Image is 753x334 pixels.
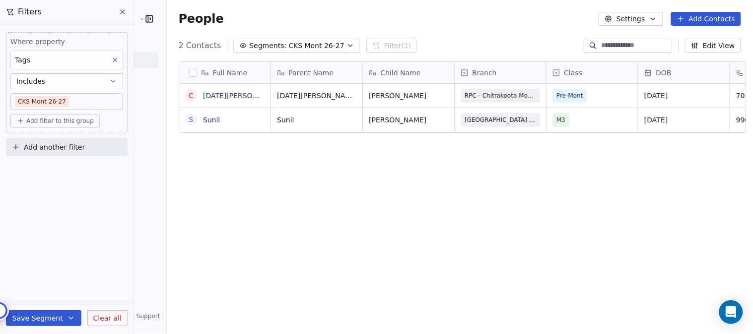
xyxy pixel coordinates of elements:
[288,41,344,51] span: CKS Mont 26-27
[638,62,730,83] div: DOB
[599,12,663,26] button: Settings
[455,62,546,83] div: Branch
[179,62,271,83] div: Full Name
[719,300,743,324] div: Open Intercom Messenger
[564,68,583,78] span: Class
[465,115,536,125] span: [GEOGRAPHIC_DATA] (Main Branch)
[189,91,194,101] div: C
[465,91,536,101] span: RPC - Chitrakoota Montessori
[363,62,454,83] div: Child Name
[213,68,248,78] span: Full Name
[179,84,271,333] div: grid
[366,39,417,53] button: Filter(1)
[104,312,160,320] a: Help & Support
[369,91,448,101] span: [PERSON_NAME]
[179,40,221,52] span: 2 Contacts
[473,68,497,78] span: Branch
[271,62,362,83] div: Parent Name
[277,115,356,125] span: Sunil
[656,68,672,78] span: DOB
[369,115,448,125] span: [PERSON_NAME]
[189,114,193,125] div: S
[277,91,356,101] span: [DATE][PERSON_NAME]
[381,68,421,78] span: Child Name
[644,115,724,125] span: [DATE]
[671,12,741,26] button: Add Contacts
[179,11,224,26] span: People
[556,115,565,125] span: M3
[556,91,583,101] span: Pre-Mont
[685,39,741,53] button: Edit View
[203,116,220,124] a: Sunil
[644,91,724,101] span: [DATE]
[203,92,284,100] a: [DATE][PERSON_NAME]
[249,41,286,51] span: Segments:
[114,312,160,320] span: Help & Support
[289,68,334,78] span: Parent Name
[547,62,638,83] div: Class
